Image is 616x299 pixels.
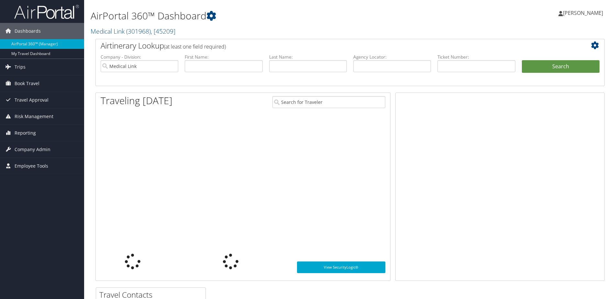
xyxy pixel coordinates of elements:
span: Travel Approval [15,92,49,108]
label: Company - Division: [101,54,178,60]
span: Risk Management [15,108,53,125]
label: Agency Locator: [353,54,431,60]
h2: Airtinerary Lookup [101,40,557,51]
label: First Name: [185,54,262,60]
span: Trips [15,59,26,75]
a: [PERSON_NAME] [558,3,610,23]
input: Search for Traveler [272,96,385,108]
h1: Traveling [DATE] [101,94,172,107]
span: (at least one field required) [164,43,226,50]
span: Dashboards [15,23,41,39]
span: , [ 45209 ] [151,27,175,36]
button: Search [522,60,599,73]
span: Book Travel [15,75,39,92]
span: Employee Tools [15,158,48,174]
h1: AirPortal 360™ Dashboard [91,9,436,23]
a: View SecurityLogic® [297,261,385,273]
img: airportal-logo.png [14,4,79,19]
label: Last Name: [269,54,347,60]
span: Company Admin [15,141,50,158]
label: Ticket Number: [437,54,515,60]
a: Medical Link [91,27,175,36]
span: Reporting [15,125,36,141]
span: ( 301968 ) [126,27,151,36]
span: [PERSON_NAME] [563,9,603,17]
